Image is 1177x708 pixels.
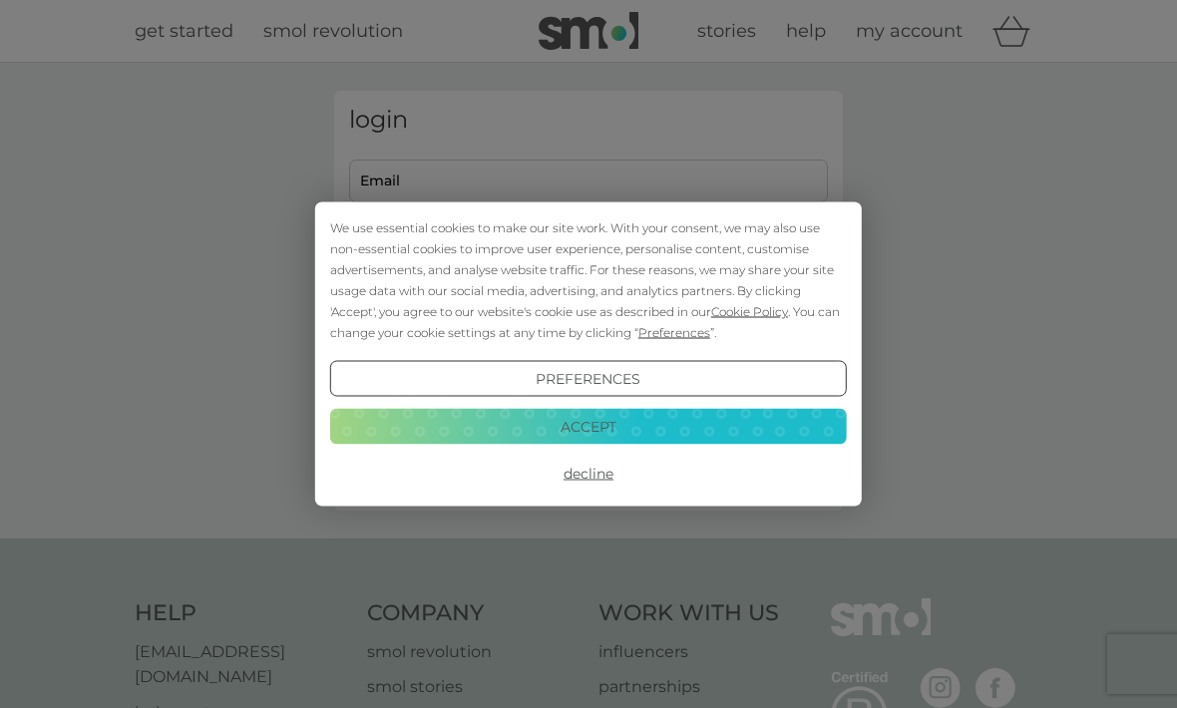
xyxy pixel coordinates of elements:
[711,304,788,319] span: Cookie Policy
[330,456,847,492] button: Decline
[315,202,862,507] div: Cookie Consent Prompt
[638,325,710,340] span: Preferences
[330,361,847,397] button: Preferences
[330,217,847,343] div: We use essential cookies to make our site work. With your consent, we may also use non-essential ...
[330,408,847,444] button: Accept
